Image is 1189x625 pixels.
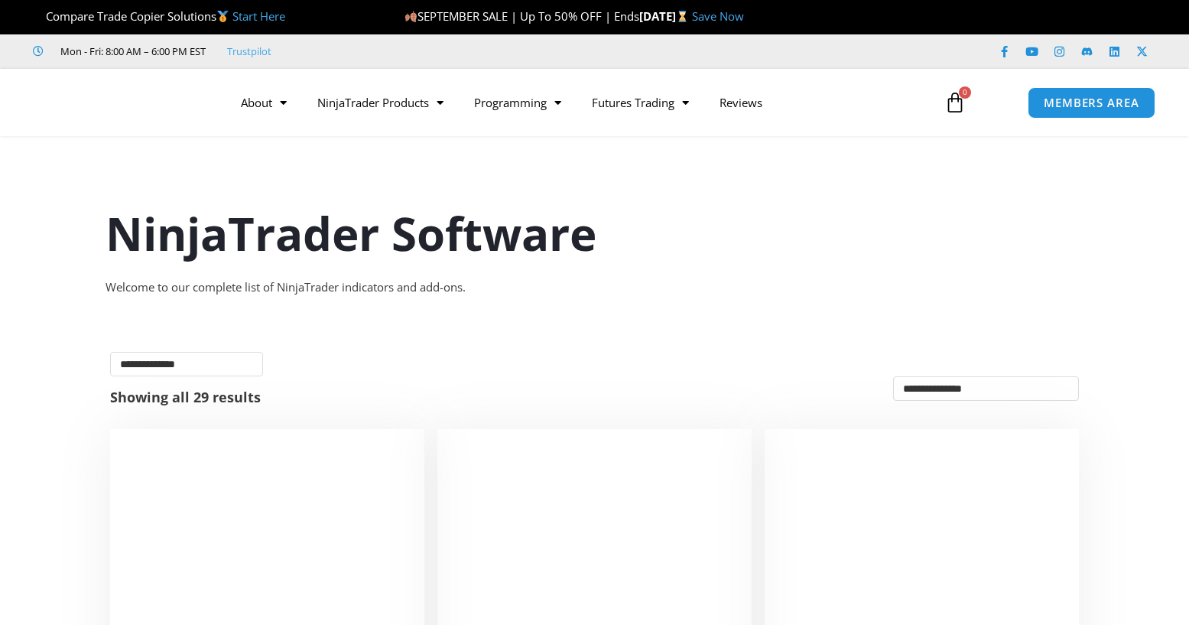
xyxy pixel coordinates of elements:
[33,8,285,24] span: Compare Trade Copier Solutions
[893,376,1079,401] select: Shop order
[921,80,989,125] a: 0
[959,86,971,99] span: 0
[217,11,229,22] img: 🥇
[35,75,200,130] img: LogoAI | Affordable Indicators – NinjaTrader
[405,11,417,22] img: 🍂
[639,8,692,24] strong: [DATE]
[57,42,206,60] span: Mon - Fri: 8:00 AM – 6:00 PM EST
[110,390,261,404] p: Showing all 29 results
[106,277,1084,298] div: Welcome to our complete list of NinjaTrader indicators and add-ons.
[106,201,1084,265] h1: NinjaTrader Software
[692,8,744,24] a: Save Now
[404,8,639,24] span: SEPTEMBER SALE | Up To 50% OFF | Ends
[226,85,302,120] a: About
[34,11,45,22] img: 🏆
[227,42,271,60] a: Trustpilot
[677,11,688,22] img: ⌛
[577,85,704,120] a: Futures Trading
[1028,87,1155,119] a: MEMBERS AREA
[704,85,778,120] a: Reviews
[226,85,927,120] nav: Menu
[302,85,459,120] a: NinjaTrader Products
[232,8,285,24] a: Start Here
[459,85,577,120] a: Programming
[1044,97,1139,109] span: MEMBERS AREA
